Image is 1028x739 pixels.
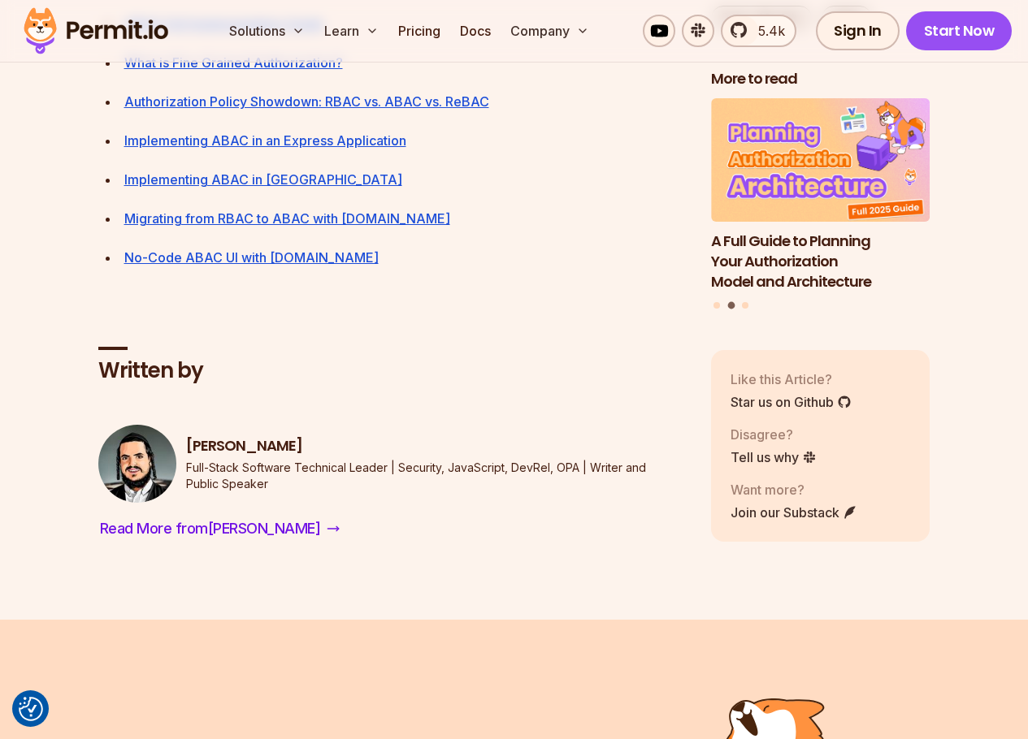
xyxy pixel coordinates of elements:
[124,249,379,266] a: No-Code ABAC UI with [DOMAIN_NAME]
[711,98,930,292] a: A Full Guide to Planning Your Authorization Model and ArchitectureA Full Guide to Planning Your A...
[748,21,785,41] span: 5.4k
[711,69,930,89] h2: More to read
[742,302,748,309] button: Go to slide 3
[731,425,817,444] p: Disagree?
[727,302,735,309] button: Go to slide 2
[318,15,385,47] button: Learn
[711,98,930,222] img: A Full Guide to Planning Your Authorization Model and Architecture
[731,480,857,499] p: Want more?
[98,425,176,503] img: Gabriel L. Manor
[223,15,311,47] button: Solutions
[16,3,176,58] img: Permit logo
[186,436,685,456] h3: [PERSON_NAME]
[906,11,1013,50] a: Start Now
[731,503,857,522] a: Join our Substack
[124,171,402,188] a: Implementing ABAC in [GEOGRAPHIC_DATA]
[100,517,321,540] span: Read More from [PERSON_NAME]
[19,697,43,721] img: Revisit consent button
[124,54,343,71] a: What is Fine Grained Authorization?
[711,98,930,292] li: 2 of 3
[711,98,930,311] div: Posts
[731,369,852,389] p: Like this Article?
[721,15,796,47] a: 5.4k
[98,516,342,542] a: Read More from[PERSON_NAME]
[98,357,685,386] h2: Written by
[504,15,596,47] button: Company
[19,697,43,721] button: Consent Preferences
[816,11,900,50] a: Sign In
[124,210,450,227] a: Migrating from RBAC to ABAC with [DOMAIN_NAME]
[731,392,852,412] a: Star us on Github
[392,15,447,47] a: Pricing
[186,460,685,492] p: Full-Stack Software Technical Leader | Security, JavaScript, DevRel, OPA | Writer and Public Speaker
[124,132,406,149] a: Implementing ABAC in an Express Application
[731,447,817,467] a: Tell us why
[453,15,497,47] a: Docs
[124,93,489,110] a: Authorization Policy Showdown: RBAC vs. ABAC vs. ReBAC
[714,302,720,309] button: Go to slide 1
[711,231,930,292] h3: A Full Guide to Planning Your Authorization Model and Architecture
